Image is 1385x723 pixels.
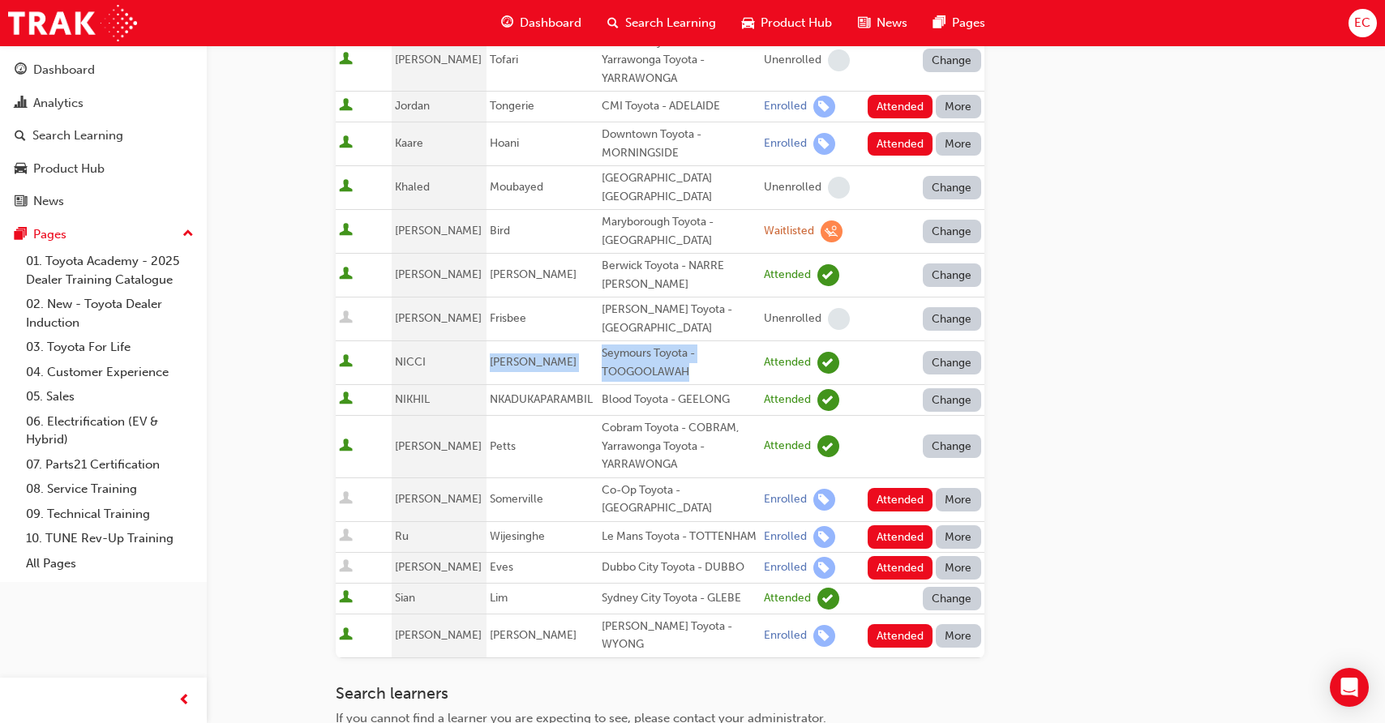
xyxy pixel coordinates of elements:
a: search-iconSearch Learning [594,6,729,40]
span: learningRecordVerb_ENROLL-icon [813,557,835,579]
button: Attended [868,132,933,156]
span: User is active [339,179,353,195]
span: [PERSON_NAME] [490,267,577,281]
div: Cobram Toyota - COBRAM, Yarrawonga Toyota - YARRAWONGA [602,419,757,474]
button: Attended [868,525,933,549]
div: Co-Op Toyota - [GEOGRAPHIC_DATA] [602,481,757,518]
div: Attended [764,591,811,606]
button: Attended [868,488,933,511]
span: Search Learning [625,14,716,32]
span: learningRecordVerb_NONE-icon [828,177,850,199]
a: All Pages [19,551,200,576]
button: Change [923,263,981,287]
a: 02. New - Toyota Dealer Induction [19,292,200,335]
div: Enrolled [764,136,807,152]
h3: Search learners [336,684,984,703]
span: car-icon [15,162,27,177]
span: User is active [339,52,353,68]
div: Enrolled [764,492,807,507]
div: Seymours Toyota - TOOGOOLAWAH [602,344,757,381]
div: Pages [33,225,66,244]
span: [PERSON_NAME] [395,492,482,506]
div: Waitlisted [764,224,814,239]
button: Change [923,388,981,412]
a: news-iconNews [845,6,920,40]
span: learningRecordVerb_WAITLIST-icon [821,220,843,242]
button: Pages [6,220,200,250]
span: up-icon [182,224,194,245]
a: 04. Customer Experience [19,360,200,385]
span: Eves [490,560,513,574]
div: Maryborough Toyota - [GEOGRAPHIC_DATA] [602,213,757,250]
span: [PERSON_NAME] [395,439,482,453]
button: Attended [868,556,933,580]
span: chart-icon [15,96,27,111]
button: Change [923,351,981,374]
span: NKADUKAPARAMBIL [490,392,593,406]
span: Kaare [395,136,423,150]
span: Wijesinghe [490,529,545,543]
span: Moubayed [490,180,543,194]
span: User is inactive [339,310,353,327]
span: learningRecordVerb_ENROLL-icon [813,96,835,118]
div: Open Intercom Messenger [1330,668,1369,707]
div: Enrolled [764,529,807,545]
button: Change [923,434,981,458]
span: User is active [339,590,353,606]
button: Change [923,307,981,331]
div: Attended [764,355,811,370]
a: Search Learning [6,121,200,151]
span: User is active [339,267,353,283]
button: More [936,488,981,511]
span: guage-icon [501,13,513,33]
a: 03. Toyota For Life [19,335,200,360]
div: Le Mans Toyota - TOTTENHAM [602,528,757,546]
span: User is inactive [339,559,353,575]
div: Analytics [33,94,84,113]
div: Unenrolled [764,311,821,327]
span: pages-icon [933,13,945,33]
button: Attended [868,95,933,118]
span: learningRecordVerb_ENROLL-icon [813,133,835,155]
div: Downtown Toyota - MORNINGSIDE [602,126,757,162]
div: Search Learning [32,126,123,145]
span: news-icon [858,13,870,33]
span: Lim [490,591,508,605]
a: pages-iconPages [920,6,998,40]
span: search-icon [15,129,26,143]
a: 05. Sales [19,384,200,409]
span: Petts [490,439,516,453]
span: learningRecordVerb_ENROLL-icon [813,625,835,647]
div: [GEOGRAPHIC_DATA] [GEOGRAPHIC_DATA] [602,169,757,206]
span: learningRecordVerb_ENROLL-icon [813,526,835,548]
span: [PERSON_NAME] [395,628,482,642]
a: 08. Service Training [19,477,200,502]
a: 09. Technical Training [19,502,200,527]
button: Change [923,176,981,199]
span: Bird [490,224,510,237]
button: More [936,525,981,549]
div: Enrolled [764,99,807,114]
button: EC [1349,9,1377,37]
a: 06. Electrification (EV & Hybrid) [19,409,200,452]
div: Blood Toyota - GEELONG [602,391,757,409]
a: News [6,186,200,216]
div: Berwick Toyota - NARRE [PERSON_NAME] [602,257,757,293]
a: Product Hub [6,154,200,184]
span: learningRecordVerb_ATTEND-icon [817,435,839,457]
span: Dashboard [520,14,581,32]
span: learningRecordVerb_NONE-icon [828,308,850,330]
span: Ru [395,529,409,543]
button: DashboardAnalyticsSearch LearningProduct HubNews [6,52,200,220]
button: More [936,132,981,156]
span: User is inactive [339,528,353,545]
a: Dashboard [6,55,200,85]
div: News [33,192,64,211]
span: Khaled [395,180,430,194]
span: Hoani [490,136,519,150]
div: Unenrolled [764,180,821,195]
div: Attended [764,392,811,408]
span: Jordan [395,99,430,113]
a: 07. Parts21 Certification [19,452,200,477]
